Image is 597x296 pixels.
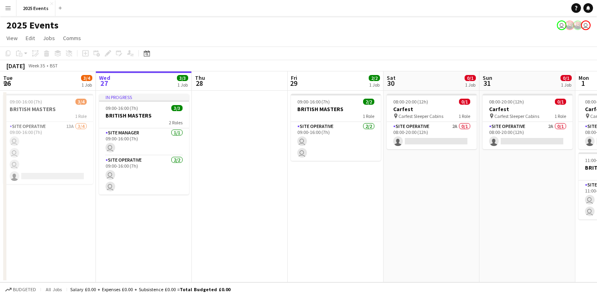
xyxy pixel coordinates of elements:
[387,105,477,113] h3: Carfest
[177,75,188,81] span: 3/3
[180,286,230,292] span: Total Budgeted £0.00
[557,20,567,30] app-user-avatar: Olivia Gill
[554,113,566,119] span: 1 Role
[291,74,297,81] span: Fri
[106,105,138,111] span: 09:00-16:00 (7h)
[75,99,87,105] span: 3/4
[398,113,443,119] span: Carfest Sleeper Cabins
[43,34,55,42] span: Jobs
[99,94,189,195] app-job-card: In progress09:00-16:00 (7h)3/3BRITISH MASTERS2 RolesSite Manager1/109:00-16:00 (7h) Site Operativ...
[573,20,583,30] app-user-avatar: Josh Tutty
[13,287,36,292] span: Budgeted
[81,75,92,81] span: 3/4
[290,79,297,88] span: 29
[98,79,110,88] span: 27
[10,99,42,105] span: 09:00-16:00 (7h)
[194,79,205,88] span: 28
[483,105,573,113] h3: Carfest
[581,20,591,30] app-user-avatar: Olivia Gill
[6,19,59,31] h1: 2025 Events
[2,79,12,88] span: 26
[369,82,380,88] div: 1 Job
[195,74,205,81] span: Thu
[387,122,477,149] app-card-role: Site Operative2A0/108:00-20:00 (12h)
[3,122,93,184] app-card-role: Site Operative13A3/409:00-16:00 (7h)
[577,79,589,88] span: 1
[565,20,575,30] app-user-avatar: Josh Tutty
[26,63,47,69] span: Week 35
[393,99,428,105] span: 08:00-20:00 (12h)
[6,34,18,42] span: View
[561,82,571,88] div: 1 Job
[459,99,470,105] span: 0/1
[169,120,183,126] span: 2 Roles
[481,79,492,88] span: 31
[40,33,58,43] a: Jobs
[99,156,189,195] app-card-role: Site Operative2/209:00-16:00 (7h)
[291,105,381,113] h3: BRITISH MASTERS
[494,113,539,119] span: Carfest Sleeper Cabins
[579,74,589,81] span: Mon
[297,99,330,105] span: 09:00-16:00 (7h)
[99,74,110,81] span: Wed
[560,75,572,81] span: 0/1
[489,99,524,105] span: 08:00-20:00 (12h)
[387,94,477,149] app-job-card: 08:00-20:00 (12h)0/1Carfest Carfest Sleeper Cabins1 RoleSite Operative2A0/108:00-20:00 (12h)
[26,34,35,42] span: Edit
[291,122,381,161] app-card-role: Site Operative2/209:00-16:00 (7h)
[6,62,25,70] div: [DATE]
[50,63,58,69] div: BST
[363,99,374,105] span: 2/2
[483,74,492,81] span: Sun
[459,113,470,119] span: 1 Role
[483,94,573,149] app-job-card: 08:00-20:00 (12h)0/1Carfest Carfest Sleeper Cabins1 RoleSite Operative2A0/108:00-20:00 (12h)
[3,74,12,81] span: Tue
[99,112,189,119] h3: BRITISH MASTERS
[3,33,21,43] a: View
[81,82,92,88] div: 1 Job
[483,122,573,149] app-card-role: Site Operative2A0/108:00-20:00 (12h)
[465,75,476,81] span: 0/1
[16,0,55,16] button: 2025 Events
[291,94,381,161] app-job-card: 09:00-16:00 (7h)2/2BRITISH MASTERS1 RoleSite Operative2/209:00-16:00 (7h)
[171,105,183,111] span: 3/3
[44,286,63,292] span: All jobs
[99,94,189,100] div: In progress
[3,94,93,184] app-job-card: 09:00-16:00 (7h)3/4BRITISH MASTERS1 RoleSite Operative13A3/409:00-16:00 (7h)
[22,33,38,43] a: Edit
[555,99,566,105] span: 0/1
[386,79,396,88] span: 30
[99,128,189,156] app-card-role: Site Manager1/109:00-16:00 (7h)
[387,74,396,81] span: Sat
[465,82,475,88] div: 1 Job
[177,82,188,88] div: 1 Job
[70,286,230,292] div: Salary £0.00 + Expenses £0.00 + Subsistence £0.00 =
[363,113,374,119] span: 1 Role
[3,105,93,113] h3: BRITISH MASTERS
[369,75,380,81] span: 2/2
[63,34,81,42] span: Comms
[75,113,87,119] span: 1 Role
[60,33,84,43] a: Comms
[4,285,37,294] button: Budgeted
